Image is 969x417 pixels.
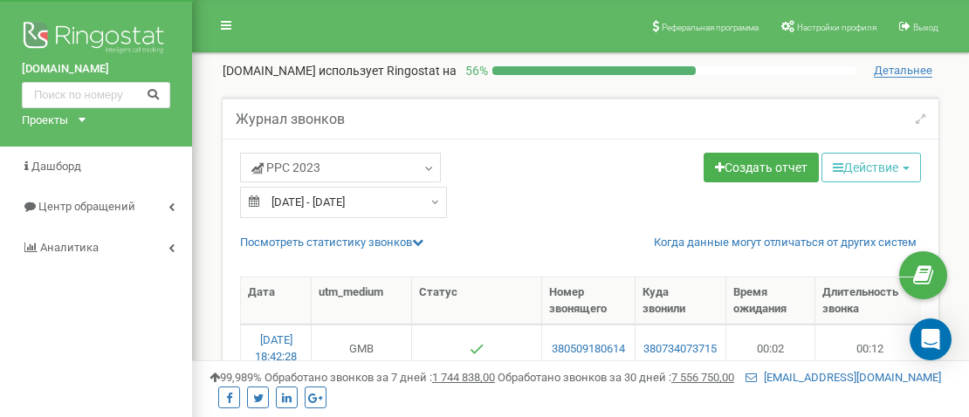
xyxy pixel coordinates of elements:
h5: Журнал звонков [236,112,345,127]
a: [DATE] 18:42:28 [255,333,297,363]
span: Обработано звонков за 30 дней : [498,371,734,384]
a: [DOMAIN_NAME] [22,61,170,78]
a: PPC 2023 [240,153,441,182]
button: Действие [821,153,921,182]
u: 1 744 838,00 [432,371,495,384]
th: Куда звонили [636,277,726,325]
p: [DOMAIN_NAME] [223,62,457,79]
a: [EMAIL_ADDRESS][DOMAIN_NAME] [746,371,941,384]
span: Детальнее [874,64,932,78]
th: Номер звонящего [542,277,635,325]
a: 380734073715 [643,341,718,358]
div: Open Intercom Messenger [910,318,952,360]
td: 00:12 [815,325,926,372]
u: 7 556 750,00 [671,371,734,384]
span: Центр обращений [38,200,135,213]
a: Когда данные могут отличаться от других систем [654,235,917,251]
span: PPC 2023 [251,159,320,176]
th: Длительность звонка [815,277,926,325]
p: 56 % [457,62,492,79]
td: GMB [312,325,412,372]
span: Реферальная программа [662,23,759,32]
th: utm_medium [312,277,412,325]
td: 00:02 [726,325,815,372]
th: Дата [241,277,312,325]
span: Выход [913,23,938,32]
div: Проекты [22,113,68,129]
span: Настройки профиля [797,23,876,32]
a: Создать отчет [704,153,819,182]
span: Дашборд [31,160,81,173]
span: Аналитика [40,241,99,254]
img: Отвечен [470,342,484,356]
img: Ringostat logo [22,17,170,61]
a: 380509180614 [549,341,627,358]
a: Посмотреть cтатистику звонков [240,236,423,249]
input: Поиск по номеру [22,82,170,108]
th: Время ожидания [726,277,815,325]
span: Обработано звонков за 7 дней : [265,371,495,384]
span: использует Ringostat на [319,64,457,78]
th: Статус [412,277,542,325]
span: 99,989% [210,371,262,384]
